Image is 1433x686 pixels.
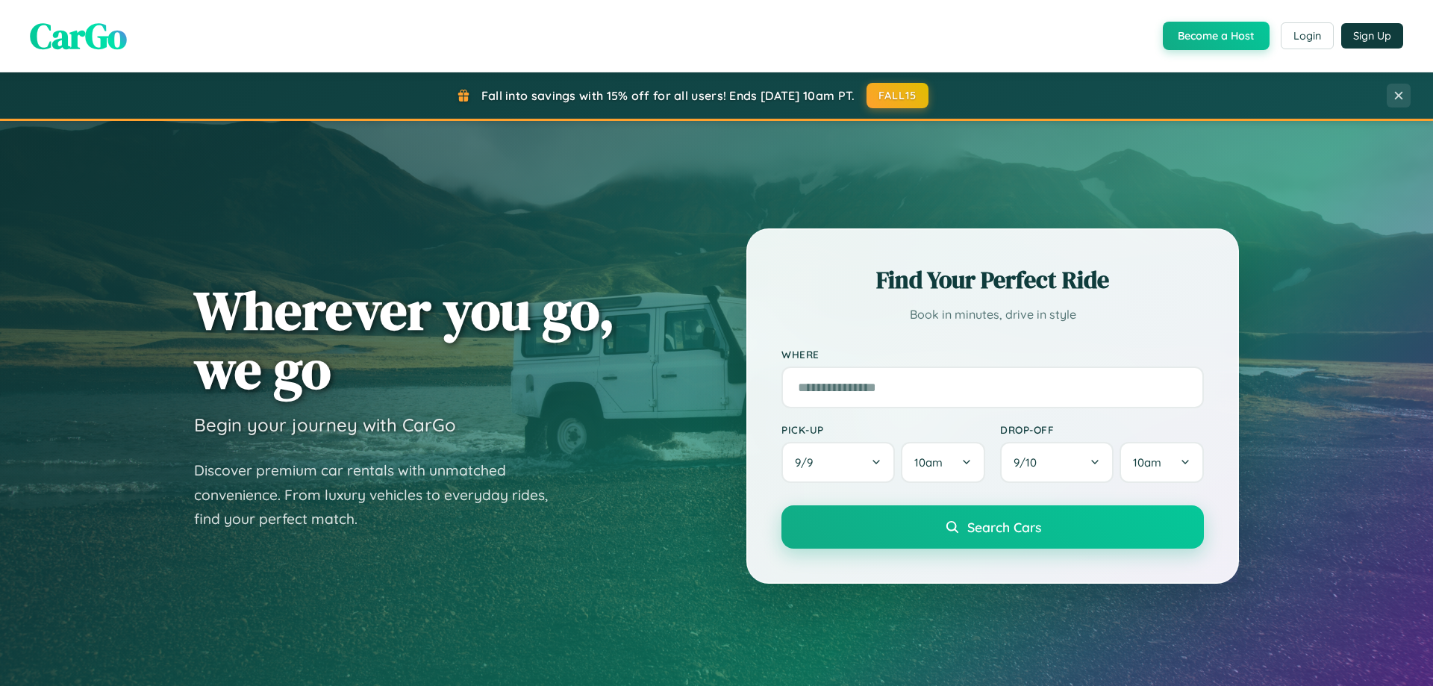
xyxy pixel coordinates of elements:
[781,264,1204,296] h2: Find Your Perfect Ride
[1120,442,1204,483] button: 10am
[1133,455,1161,470] span: 10am
[795,455,820,470] span: 9 / 9
[1341,23,1403,49] button: Sign Up
[30,11,127,60] span: CarGo
[1281,22,1334,49] button: Login
[194,281,615,399] h1: Wherever you go, we go
[194,458,567,531] p: Discover premium car rentals with unmatched convenience. From luxury vehicles to everyday rides, ...
[481,88,855,103] span: Fall into savings with 15% off for all users! Ends [DATE] 10am PT.
[781,348,1204,361] label: Where
[1163,22,1270,50] button: Become a Host
[781,304,1204,325] p: Book in minutes, drive in style
[1000,442,1114,483] button: 9/10
[1000,423,1204,436] label: Drop-off
[901,442,985,483] button: 10am
[781,442,895,483] button: 9/9
[1014,455,1044,470] span: 9 / 10
[781,505,1204,549] button: Search Cars
[867,83,929,108] button: FALL15
[914,455,943,470] span: 10am
[967,519,1041,535] span: Search Cars
[781,423,985,436] label: Pick-up
[194,414,456,436] h3: Begin your journey with CarGo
